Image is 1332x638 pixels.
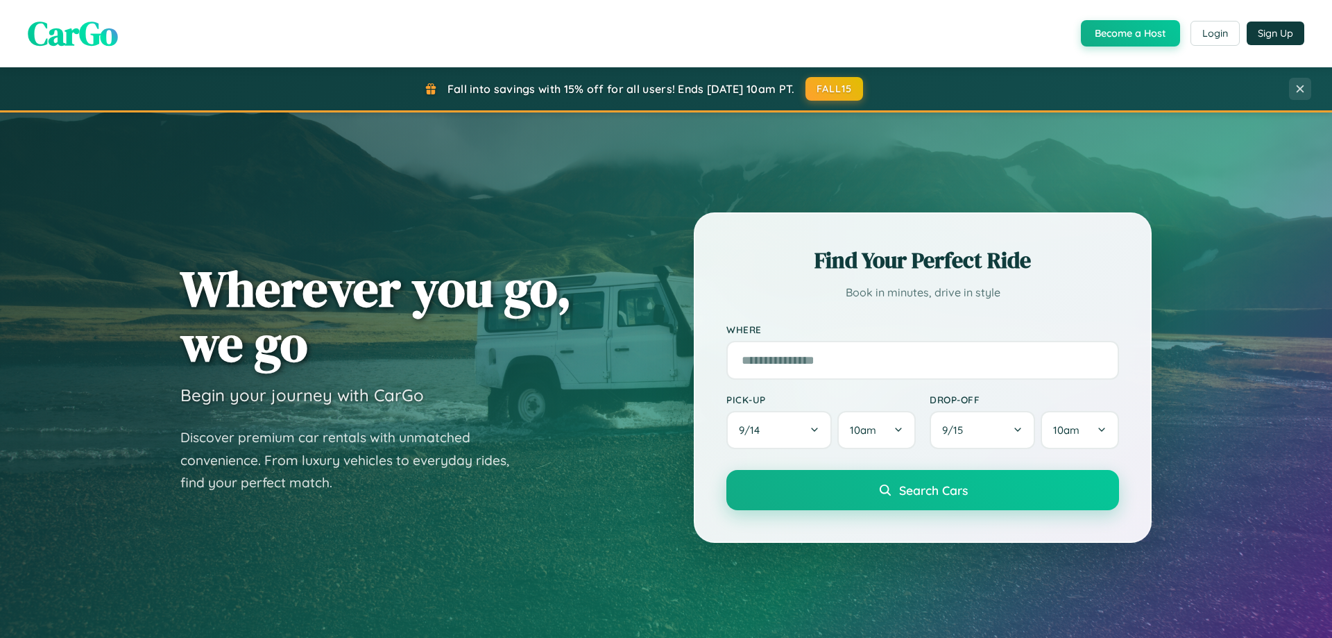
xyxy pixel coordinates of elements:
[1247,22,1304,45] button: Sign Up
[726,411,832,449] button: 9/14
[1190,21,1240,46] button: Login
[930,394,1119,405] label: Drop-off
[837,411,916,449] button: 10am
[726,245,1119,276] h2: Find Your Perfect Ride
[1081,20,1180,47] button: Become a Host
[930,411,1035,449] button: 9/15
[28,10,118,56] span: CarGo
[726,470,1119,510] button: Search Cars
[942,423,970,437] span: 9 / 15
[180,426,527,494] p: Discover premium car rentals with unmatched convenience. From luxury vehicles to everyday rides, ...
[447,82,795,96] span: Fall into savings with 15% off for all users! Ends [DATE] 10am PT.
[899,482,968,498] span: Search Cars
[739,423,767,437] span: 9 / 14
[1041,411,1119,449] button: 10am
[1053,423,1079,437] span: 10am
[726,324,1119,335] label: Where
[726,394,916,405] label: Pick-up
[180,385,424,405] h3: Begin your journey with CarGo
[805,77,864,101] button: FALL15
[180,261,572,371] h1: Wherever you go, we go
[726,283,1119,303] p: Book in minutes, drive in style
[850,423,876,437] span: 10am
